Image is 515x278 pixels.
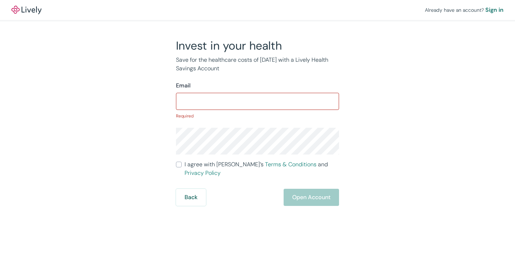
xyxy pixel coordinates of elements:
p: Required [176,113,339,119]
h2: Invest in your health [176,39,339,53]
div: Already have an account? [425,6,504,14]
button: Back [176,189,206,206]
p: Save for the healthcare costs of [DATE] with a Lively Health Savings Account [176,56,339,73]
span: I agree with [PERSON_NAME]’s and [185,160,339,177]
a: Sign in [485,6,504,14]
img: Lively [11,6,41,14]
a: Terms & Conditions [265,161,317,168]
a: LivelyLively [11,6,41,14]
label: Email [176,81,191,90]
a: Privacy Policy [185,169,221,177]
